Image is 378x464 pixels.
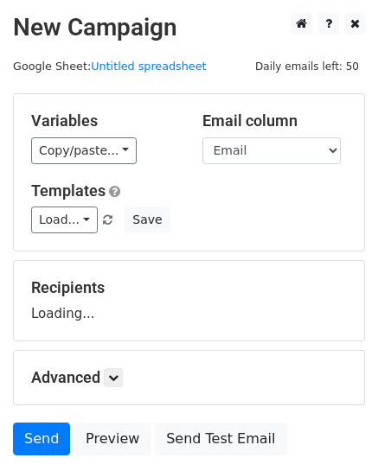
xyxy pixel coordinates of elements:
[31,111,176,130] h5: Variables
[31,207,98,233] a: Load...
[91,60,206,73] a: Untitled spreadsheet
[249,57,365,76] span: Daily emails left: 50
[31,181,106,200] a: Templates
[31,278,347,297] h5: Recipients
[202,111,348,130] h5: Email column
[31,137,137,164] a: Copy/paste...
[125,207,170,233] button: Save
[74,423,151,455] a: Preview
[31,368,347,387] h5: Advanced
[31,278,347,323] div: Loading...
[13,423,70,455] a: Send
[13,60,207,73] small: Google Sheet:
[249,60,365,73] a: Daily emails left: 50
[13,13,365,42] h2: New Campaign
[155,423,286,455] a: Send Test Email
